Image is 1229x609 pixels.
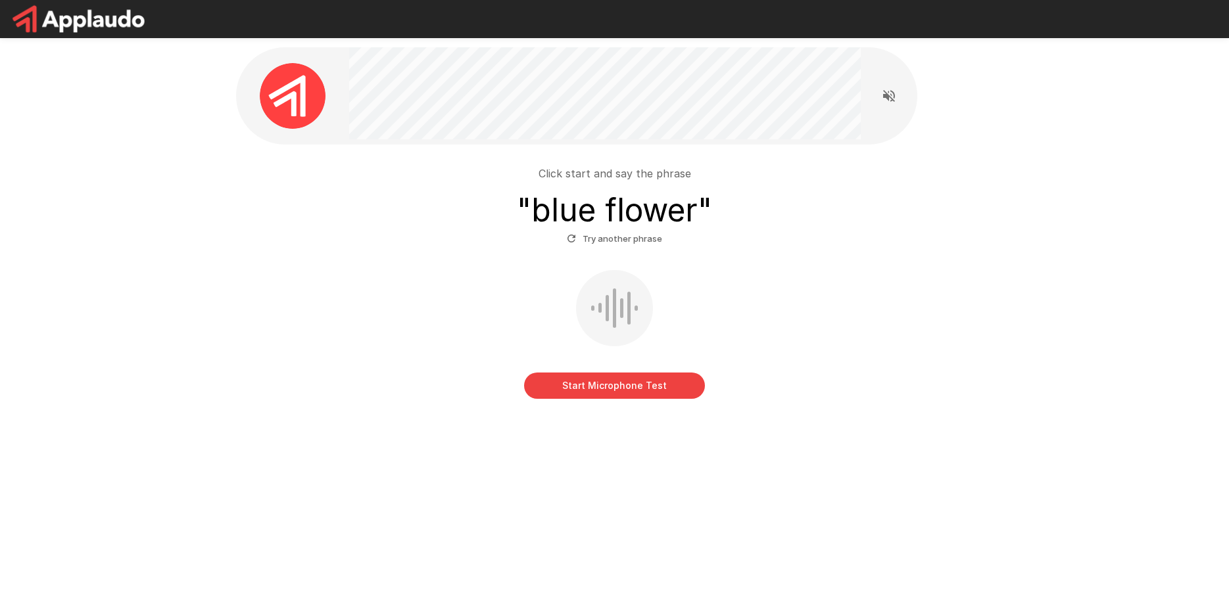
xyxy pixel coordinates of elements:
img: applaudo_avatar.png [260,63,325,129]
button: Start Microphone Test [524,372,705,399]
button: Read questions aloud [876,83,902,109]
button: Try another phrase [564,229,665,249]
h3: " blue flower " [517,192,712,229]
p: Click start and say the phrase [539,166,691,181]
